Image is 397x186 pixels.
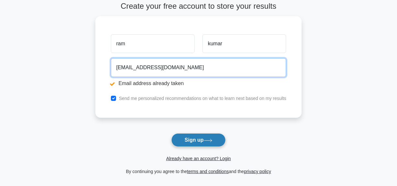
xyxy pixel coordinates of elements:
a: Already have an account? Login [166,156,231,161]
h4: Create your free account to store your results [95,2,302,11]
a: terms and conditions [187,169,229,174]
label: Send me personalized recommendations on what to learn next based on my results [119,96,286,101]
input: First name [111,34,195,53]
input: Email [111,58,286,77]
button: Sign up [171,133,226,147]
a: privacy policy [244,169,271,174]
div: By continuing you agree to the and the [91,168,306,175]
li: Email address already taken [111,80,286,87]
input: Last name [202,34,286,53]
